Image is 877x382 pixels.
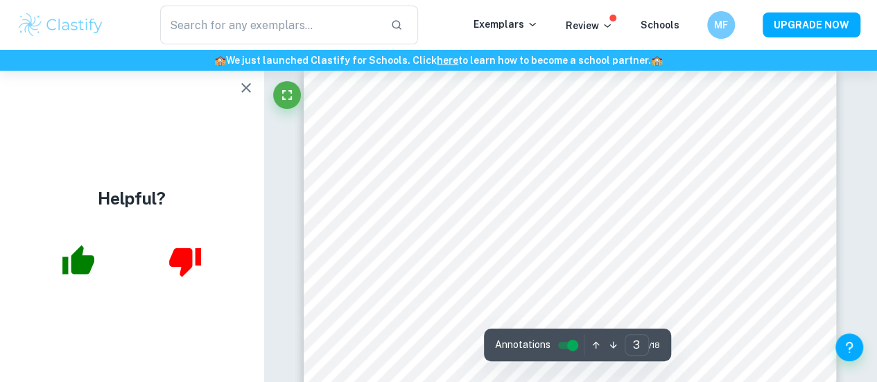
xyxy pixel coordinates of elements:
p: Exemplars [474,17,538,32]
img: Clastify logo [17,11,105,39]
span: 🏫 [214,55,226,66]
h4: Helpful? [98,186,166,211]
span: / 18 [649,339,660,351]
button: Fullscreen [273,81,301,109]
button: Help and Feedback [835,333,863,361]
a: Schools [641,19,679,31]
a: here [437,55,458,66]
span: Annotations [495,338,550,352]
p: Review [566,18,613,33]
input: Search for any exemplars... [160,6,379,44]
span: 🏫 [651,55,663,66]
h6: We just launched Clastify for Schools. Click to learn how to become a school partner. [3,53,874,68]
button: UPGRADE NOW [763,12,860,37]
button: MF [707,11,735,39]
h6: MF [713,17,729,33]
